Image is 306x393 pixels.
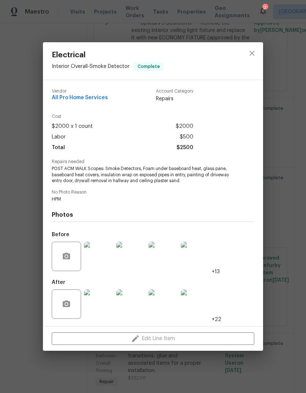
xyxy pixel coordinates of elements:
[212,268,220,275] span: +13
[135,63,163,70] span: Complete
[52,143,65,153] span: Total
[156,95,193,102] span: Repairs
[52,132,66,143] span: Labor
[52,159,254,164] span: Repairs needed
[52,190,254,195] span: No Photo Reason
[156,89,193,94] span: Account Category
[52,196,234,202] span: HPM
[52,51,164,59] span: Electrical
[52,114,193,119] span: Cost
[212,316,221,323] span: +22
[52,64,130,69] span: Interior Overall - Smoke Detector
[52,89,108,94] span: Vendor
[176,143,193,153] span: $2500
[180,132,193,143] span: $500
[243,44,261,62] button: close
[52,121,93,132] span: $2000 x 1 count
[52,95,108,101] span: All Pro Home Services
[52,280,65,285] h5: After
[52,166,234,184] span: POST ACM WALK Scopes: Smoke Detectors, Foam under baseboard heat, glass pane, baseboard heat cove...
[52,232,69,237] h5: Before
[176,121,193,132] span: $2000
[52,211,254,219] h4: Photos
[262,4,267,12] div: 7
